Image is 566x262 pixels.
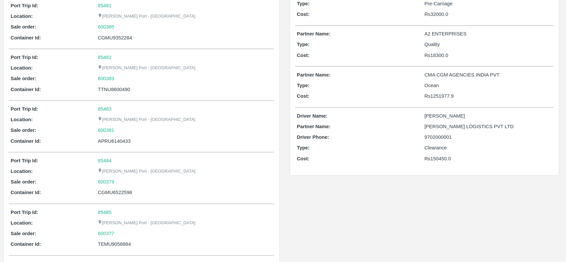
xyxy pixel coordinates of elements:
b: Port Trip Id: [11,55,38,60]
b: Container Id: [11,35,41,40]
b: Type: [297,1,310,6]
p: Rs 32000.0 [424,11,552,18]
b: Cost: [297,12,310,17]
p: [PERSON_NAME] Port - [GEOGRAPHIC_DATA] [98,13,195,20]
b: Type: [297,83,310,88]
p: Rs 150450.0 [424,155,552,162]
p: [PERSON_NAME] Port - [GEOGRAPHIC_DATA] [98,65,195,71]
div: TTNU8600490 [98,86,272,93]
a: 85485 [98,210,111,215]
b: Location: [11,220,33,226]
b: Sale order: [11,24,36,29]
b: Container Id: [11,241,41,247]
b: Partner Name: [297,124,331,129]
b: Type: [297,42,310,47]
b: Port Trip Id: [11,3,38,8]
b: Sale order: [11,231,36,236]
p: Rs 18300.0 [424,52,552,59]
a: 85481 [98,3,111,8]
p: [PERSON_NAME] LOGISTICS PVT LTD [424,123,552,130]
div: CGMU6522598 [98,189,272,196]
b: Location: [11,65,33,71]
a: 600383 [98,75,114,82]
b: Location: [11,169,33,174]
b: Cost: [297,93,310,99]
b: Location: [11,117,33,122]
p: Ocean [424,82,552,89]
p: [PERSON_NAME] Port - [GEOGRAPHIC_DATA] [98,168,195,175]
a: 85482 [98,55,111,60]
p: [PERSON_NAME] Port - [GEOGRAPHIC_DATA] [98,220,195,226]
p: Clearance [424,144,552,151]
div: APRU6140433 [98,137,272,145]
p: Quality [424,41,552,48]
a: 600377 [98,230,114,237]
p: [PERSON_NAME] Port - [GEOGRAPHIC_DATA] [98,117,195,123]
b: Sale order: [11,179,36,184]
b: Port Trip Id: [11,106,38,112]
a: 600385 [98,23,114,30]
div: TEMU9058884 [98,240,272,248]
b: Container Id: [11,138,41,144]
p: 9702000001 [424,133,552,141]
p: CMA CGM AGENCIES INDIA PVT [424,71,552,79]
b: Cost: [297,53,310,58]
b: Sale order: [11,128,36,133]
b: Driver Name: [297,113,328,119]
b: Driver Phone: [297,134,329,140]
b: Type: [297,145,310,150]
b: Container Id: [11,87,41,92]
p: [PERSON_NAME] [424,112,552,120]
p: A2 ENTERPRISES [424,30,552,37]
p: Rs 1251977.9 [424,92,552,100]
a: 600379 [98,178,114,185]
b: Cost: [297,156,310,161]
b: Container Id: [11,190,41,195]
a: 600381 [98,127,114,134]
a: 85484 [98,158,111,163]
b: Partner Name: [297,31,331,36]
b: Sale order: [11,76,36,81]
b: Location: [11,14,33,19]
b: Port Trip Id: [11,210,38,215]
div: CGMU9352284 [98,34,272,41]
b: Port Trip Id: [11,158,38,163]
b: Partner Name: [297,72,331,78]
a: 85483 [98,106,111,112]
